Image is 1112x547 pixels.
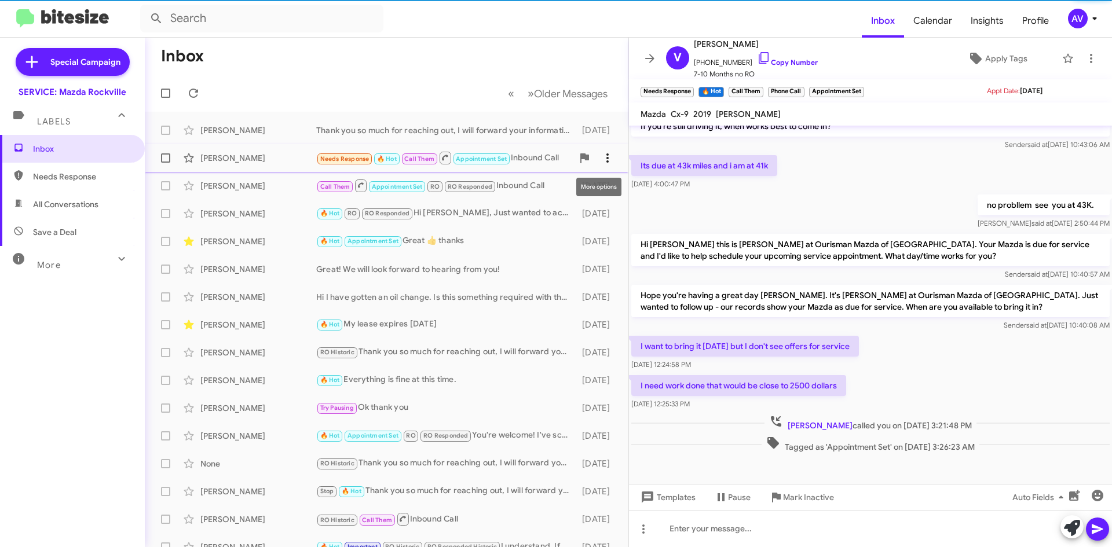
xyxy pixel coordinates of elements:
div: Inbound Call [316,150,573,165]
div: [DATE] [576,319,619,331]
div: More options [576,178,621,196]
span: Appointment Set [348,237,398,245]
div: Ok thank you [316,401,576,414]
button: Previous [501,82,521,105]
span: Call Them [362,516,392,524]
span: 🔥 Hot [320,321,340,328]
span: Cx-9 [671,109,689,119]
span: 🔥 Hot [320,432,340,439]
span: » [528,86,534,101]
div: [DATE] [576,430,619,442]
div: Everything is fine at this time. [316,373,576,387]
a: Insights [961,4,1013,38]
div: [DATE] [576,458,619,469]
span: RO Responded [448,183,492,190]
span: Sender [DATE] 10:40:57 AM [1005,270,1110,278]
small: 🔥 Hot [698,87,723,97]
span: Appt Date: [987,86,1020,95]
span: [PERSON_NAME] [716,109,781,119]
span: Needs Response [320,155,370,163]
span: said at [1031,219,1052,227]
span: Mark Inactive [783,487,834,508]
span: More [37,260,61,270]
div: [PERSON_NAME] [200,319,316,331]
div: [DATE] [576,124,619,136]
span: Mazda [641,109,666,119]
span: [PERSON_NAME] [DATE] 2:50:44 PM [978,219,1110,227]
div: [DATE] [576,236,619,247]
p: I need work done that would be close to 2500 dollars [631,375,846,396]
div: Inbound Call [316,512,576,526]
span: « [508,86,514,101]
span: RO [406,432,415,439]
span: Call Them [320,183,350,190]
span: [DATE] 4:00:47 PM [631,179,690,188]
span: RO [348,210,357,217]
div: Hi [PERSON_NAME], Just wanted to acknowledge your text. I have scheduled an appointment for [DATE] [316,207,576,220]
div: [PERSON_NAME] [200,375,316,386]
span: [DATE] [1020,86,1042,95]
span: RO Responded [365,210,409,217]
span: RO Historic [320,460,354,467]
span: Sender [DATE] 10:40:08 AM [1004,321,1110,329]
div: Thank you so much for reaching out, I will forward your information to one of the managers so you... [316,484,576,498]
span: [PHONE_NUMBER] [694,51,818,68]
span: Apply Tags [985,48,1027,69]
div: [PERSON_NAME] [200,180,316,192]
div: [PERSON_NAME] [200,347,316,358]
div: [PERSON_NAME] [200,513,316,525]
span: Sender [DATE] 10:43:06 AM [1005,140,1110,149]
span: V [674,49,682,67]
h1: Inbox [161,47,204,65]
nav: Page navigation example [502,82,614,105]
p: no probllem see you at 43K. [978,194,1110,215]
button: Apply Tags [938,48,1056,69]
a: Calendar [904,4,961,38]
span: Pause [728,487,751,508]
span: 🔥 Hot [342,487,361,495]
div: [DATE] [576,402,619,414]
span: RO Historic [320,348,354,356]
div: My lease expires [DATE] [316,318,576,331]
span: Call Them [404,155,434,163]
span: Appointment Set [456,155,507,163]
p: Hi [PERSON_NAME] this is [PERSON_NAME] at Ourisman Mazda of [GEOGRAPHIC_DATA]. Your Mazda is due ... [631,234,1110,266]
span: Save a Deal [33,226,76,238]
div: [PERSON_NAME] [200,402,316,414]
span: 2019 [693,109,711,119]
button: AV [1058,9,1099,28]
div: AV [1068,9,1088,28]
button: Next [521,82,614,105]
div: [PERSON_NAME] [200,208,316,219]
div: [DATE] [576,291,619,303]
div: [DATE] [576,208,619,219]
div: Great! We will look forward to hearing from you! [316,263,576,275]
div: [DATE] [576,263,619,275]
div: You're welcome! I've scheduled your appointment for [DATE] at 9:15 AM. If you have any more quest... [316,429,576,442]
div: [PERSON_NAME] [200,124,316,136]
div: [PERSON_NAME] [200,263,316,275]
div: [PERSON_NAME] [200,236,316,247]
div: [PERSON_NAME] [200,152,316,164]
span: 7-10 Months no RO [694,68,818,80]
div: [PERSON_NAME] [200,430,316,442]
span: Templates [638,487,696,508]
span: Older Messages [534,87,608,100]
small: Call Them [729,87,763,97]
span: RO Historic [320,516,354,524]
a: Copy Number [757,58,818,67]
div: [PERSON_NAME] [200,291,316,303]
span: RO [430,183,440,190]
span: Needs Response [33,171,131,182]
span: 🔥 Hot [320,237,340,245]
span: Appointment Set [372,183,423,190]
div: [DATE] [576,486,619,497]
div: [DATE] [576,347,619,358]
p: Hope you're having a great day [PERSON_NAME]. It's [PERSON_NAME] at Ourisman Mazda of [GEOGRAPHIC... [631,285,1110,317]
div: [DATE] [576,375,619,386]
span: said at [1027,140,1048,149]
input: Search [140,5,383,32]
button: Auto Fields [1003,487,1077,508]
